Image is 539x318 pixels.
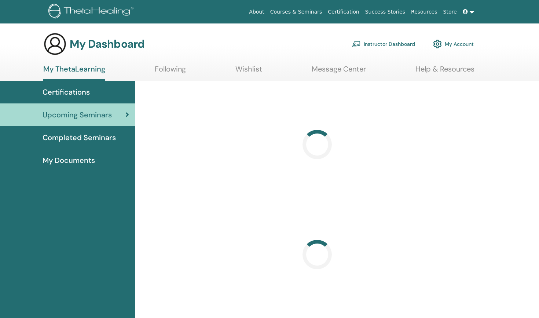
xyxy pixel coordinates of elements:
a: My ThetaLearning [43,65,105,81]
span: Completed Seminars [43,132,116,143]
span: Certifications [43,87,90,98]
a: Store [440,5,460,19]
img: logo.png [48,4,136,20]
a: Help & Resources [415,65,474,79]
a: Instructor Dashboard [352,36,415,52]
img: cog.svg [433,38,442,50]
a: Message Center [312,65,366,79]
a: My Account [433,36,474,52]
img: chalkboard-teacher.svg [352,41,361,47]
a: Resources [408,5,440,19]
span: My Documents [43,155,95,166]
a: Certification [325,5,362,19]
a: Wishlist [235,65,262,79]
a: Following [155,65,186,79]
a: About [246,5,267,19]
a: Courses & Seminars [267,5,325,19]
span: Upcoming Seminars [43,109,112,120]
h3: My Dashboard [70,37,144,51]
img: generic-user-icon.jpg [43,32,67,56]
a: Success Stories [362,5,408,19]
